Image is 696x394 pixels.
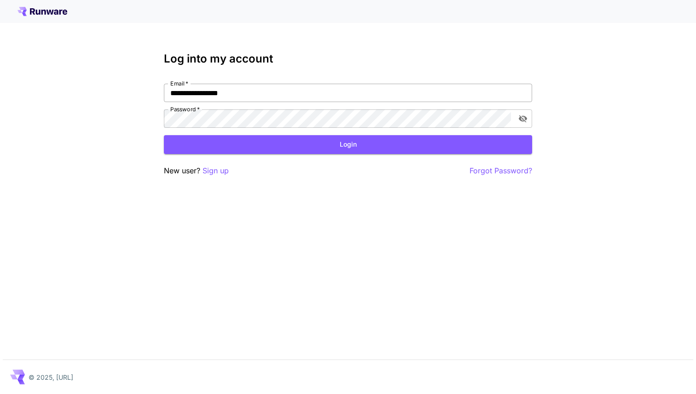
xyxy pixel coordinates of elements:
[170,80,188,87] label: Email
[170,105,200,113] label: Password
[29,372,73,382] p: © 2025, [URL]
[164,135,532,154] button: Login
[203,165,229,177] button: Sign up
[164,52,532,65] h3: Log into my account
[470,165,532,177] button: Forgot Password?
[164,165,229,177] p: New user?
[515,110,531,127] button: toggle password visibility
